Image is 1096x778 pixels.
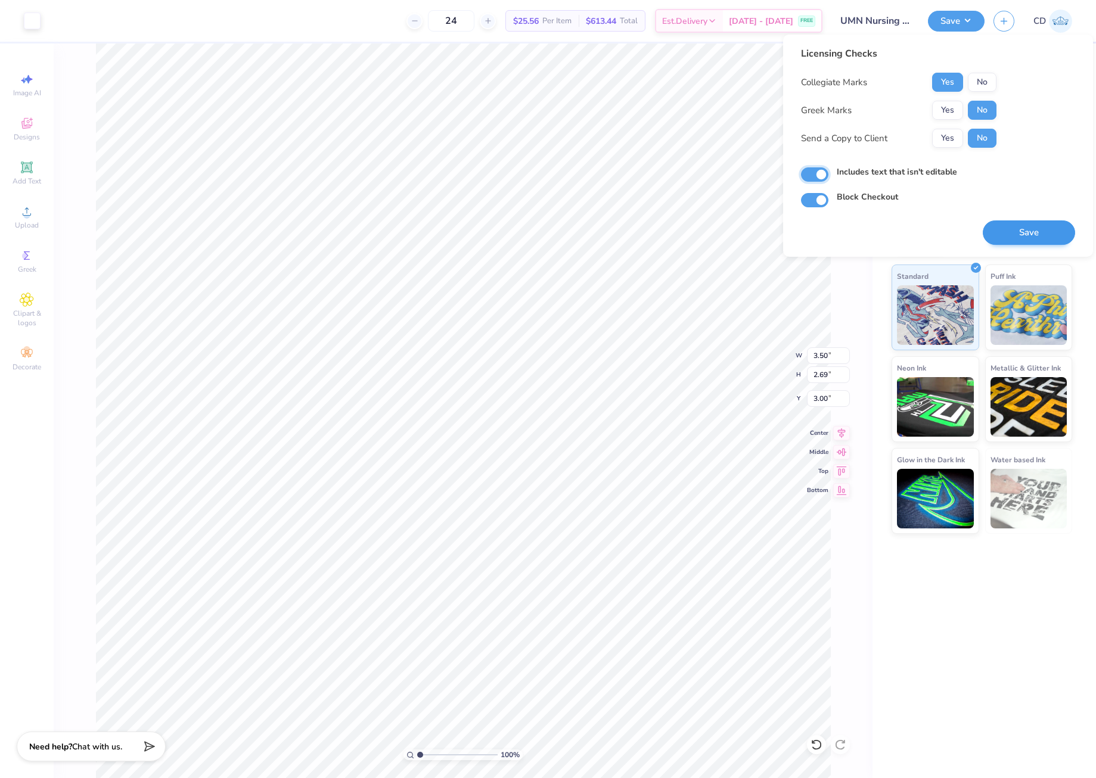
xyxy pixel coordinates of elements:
[513,15,539,27] span: $25.56
[6,309,48,328] span: Clipart & logos
[837,166,957,178] label: Includes text that isn't editable
[991,453,1045,466] span: Water based Ink
[801,104,852,117] div: Greek Marks
[13,88,41,98] span: Image AI
[807,486,828,494] span: Bottom
[932,101,963,120] button: Yes
[29,741,72,752] strong: Need help?
[983,220,1075,245] button: Save
[801,76,867,89] div: Collegiate Marks
[13,176,41,186] span: Add Text
[1033,14,1046,28] span: CD
[800,17,813,25] span: FREE
[501,749,520,760] span: 100 %
[72,741,122,752] span: Chat with us.
[897,453,965,466] span: Glow in the Dark Ink
[807,467,828,475] span: Top
[14,132,40,142] span: Designs
[1049,10,1072,33] img: Cedric Diasanta
[897,362,926,374] span: Neon Ink
[801,46,996,61] div: Licensing Checks
[428,10,474,32] input: – –
[662,15,707,27] span: Est. Delivery
[968,129,996,148] button: No
[586,15,616,27] span: $613.44
[991,285,1067,345] img: Puff Ink
[991,270,1016,282] span: Puff Ink
[932,129,963,148] button: Yes
[897,469,974,528] img: Glow in the Dark Ink
[968,101,996,120] button: No
[831,9,919,33] input: Untitled Design
[15,220,39,230] span: Upload
[932,73,963,92] button: Yes
[897,270,929,282] span: Standard
[807,448,828,456] span: Middle
[991,377,1067,437] img: Metallic & Glitter Ink
[13,362,41,372] span: Decorate
[897,285,974,345] img: Standard
[928,11,985,32] button: Save
[801,132,887,145] div: Send a Copy to Client
[18,264,36,274] span: Greek
[968,73,996,92] button: No
[991,469,1067,528] img: Water based Ink
[729,15,793,27] span: [DATE] - [DATE]
[620,15,638,27] span: Total
[1033,10,1072,33] a: CD
[807,429,828,437] span: Center
[542,15,572,27] span: Per Item
[897,377,974,437] img: Neon Ink
[991,362,1061,374] span: Metallic & Glitter Ink
[837,191,898,203] label: Block Checkout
